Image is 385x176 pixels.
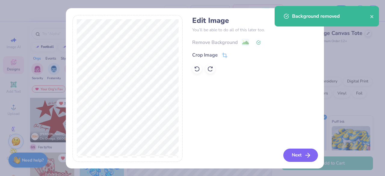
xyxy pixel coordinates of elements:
button: close [370,13,374,20]
button: Next [283,149,318,162]
h4: Edit Image [192,16,317,25]
div: Background removed [292,13,370,20]
p: You’ll be able to do all of this later too. [192,27,317,33]
div: Crop Image [192,51,218,59]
